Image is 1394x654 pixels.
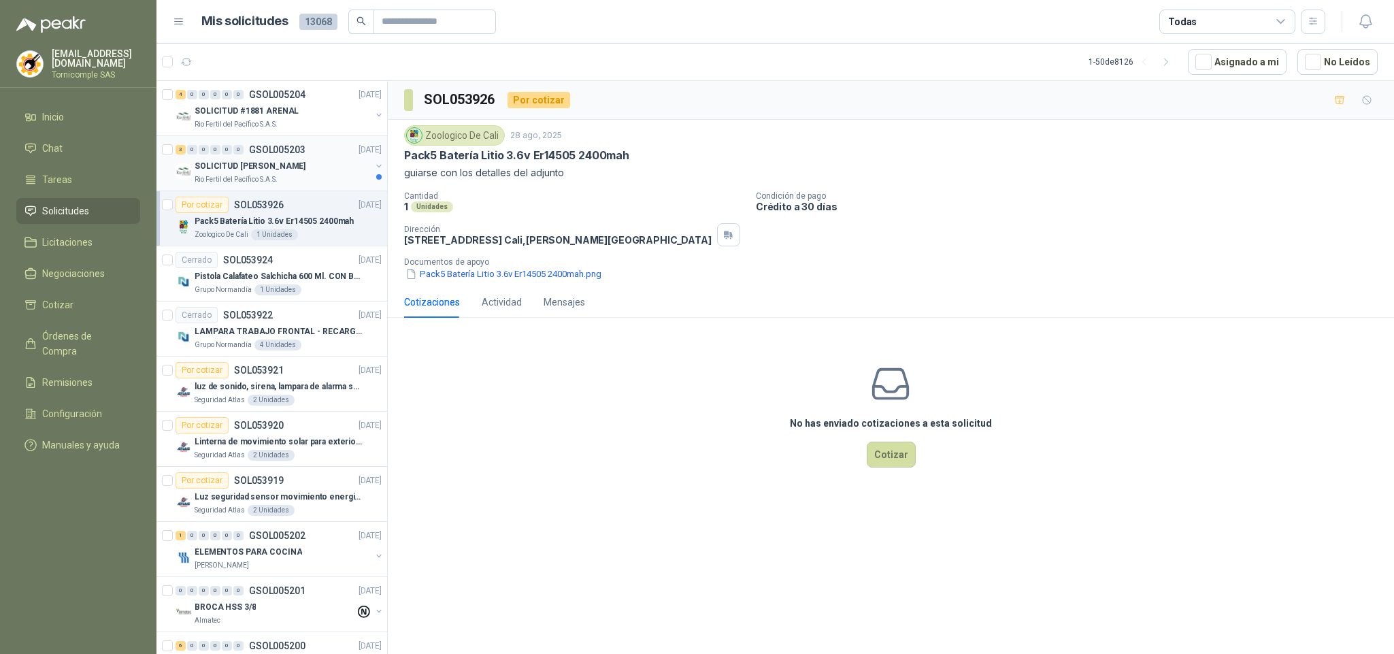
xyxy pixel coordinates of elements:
[156,357,387,412] a: Por cotizarSOL053921[DATE] Company Logoluz de sonido, sirena, lampara de alarma solarSeguridad At...
[195,601,256,614] p: BROCA HSS 3/8
[195,284,252,295] p: Grupo Normandía
[195,560,249,571] p: [PERSON_NAME]
[195,615,220,626] p: Almatec
[16,104,140,130] a: Inicio
[249,641,305,651] p: GSOL005200
[195,325,364,338] p: LAMPARA TRABAJO FRONTAL - RECARGABLE
[195,119,278,130] p: Rio Fertil del Pacífico S.A.S.
[16,135,140,161] a: Chat
[299,14,337,30] span: 13068
[176,604,192,621] img: Company Logo
[42,406,102,421] span: Configuración
[404,148,629,163] p: Pack5 Batería Litio 3.6v Er14505 2400mah
[156,191,387,246] a: Por cotizarSOL053926[DATE] Company LogoPack5 Batería Litio 3.6v Er14505 2400mahZoologico De Cali1...
[16,16,86,33] img: Logo peakr
[210,531,220,540] div: 0
[176,527,384,571] a: 1 0 0 0 0 0 GSOL005202[DATE] Company LogoELEMENTOS PARA COCINA[PERSON_NAME]
[359,529,382,542] p: [DATE]
[187,641,197,651] div: 0
[404,257,1389,267] p: Documentos de apoyo
[223,255,273,265] p: SOL053924
[176,472,229,489] div: Por cotizar
[42,141,63,156] span: Chat
[199,586,209,595] div: 0
[176,86,384,130] a: 4 0 0 0 0 0 GSOL005204[DATE] Company LogoSOLICITUD #1881 ARENALRio Fertil del Pacífico S.A.S.
[210,90,220,99] div: 0
[249,586,305,595] p: GSOL005201
[16,261,140,287] a: Negociaciones
[359,254,382,267] p: [DATE]
[156,467,387,522] a: Por cotizarSOL053919[DATE] Company LogoLuz seguridad sensor movimiento energia solarSeguridad Atl...
[356,16,366,26] span: search
[222,145,232,154] div: 0
[16,229,140,255] a: Licitaciones
[234,365,284,375] p: SOL053921
[254,284,301,295] div: 1 Unidades
[195,491,364,504] p: Luz seguridad sensor movimiento energia solar
[176,362,229,378] div: Por cotizar
[359,640,382,653] p: [DATE]
[176,549,192,566] img: Company Logo
[222,531,232,540] div: 0
[233,145,244,154] div: 0
[16,167,140,193] a: Tareas
[249,145,305,154] p: GSOL005203
[176,641,186,651] div: 6
[42,438,120,453] span: Manuales y ayuda
[187,145,197,154] div: 0
[176,583,384,626] a: 0 0 0 0 0 0 GSOL005201[DATE] Company LogoBROCA HSS 3/8Almatec
[359,474,382,487] p: [DATE]
[199,90,209,99] div: 0
[176,586,186,595] div: 0
[199,145,209,154] div: 0
[52,49,140,68] p: [EMAIL_ADDRESS][DOMAIN_NAME]
[248,450,295,461] div: 2 Unidades
[16,370,140,395] a: Remisiones
[359,144,382,157] p: [DATE]
[510,129,562,142] p: 28 ago, 2025
[195,380,364,393] p: luz de sonido, sirena, lampara de alarma solar
[195,340,252,350] p: Grupo Normandía
[195,160,305,173] p: SOLICITUD [PERSON_NAME]
[17,51,43,77] img: Company Logo
[359,364,382,377] p: [DATE]
[42,235,93,250] span: Licitaciones
[233,586,244,595] div: 0
[359,585,382,598] p: [DATE]
[199,641,209,651] div: 0
[16,198,140,224] a: Solicitudes
[234,200,284,210] p: SOL053926
[248,395,295,406] div: 2 Unidades
[156,412,387,467] a: Por cotizarSOL053920[DATE] Company LogoLinterna de movimiento solar para exteriores con 77 ledsSe...
[482,295,522,310] div: Actividad
[42,172,72,187] span: Tareas
[233,531,244,540] div: 0
[42,329,127,359] span: Órdenes de Compra
[223,310,273,320] p: SOL053922
[176,417,229,434] div: Por cotizar
[210,586,220,595] div: 0
[52,71,140,79] p: Tornicomple SAS
[867,442,916,468] button: Cotizar
[42,110,64,125] span: Inicio
[195,105,299,118] p: SOLICITUD #1881 ARENAL
[404,234,712,246] p: [STREET_ADDRESS] Cali , [PERSON_NAME][GEOGRAPHIC_DATA]
[187,531,197,540] div: 0
[176,145,186,154] div: 3
[404,295,460,310] div: Cotizaciones
[1188,49,1287,75] button: Asignado a mi
[424,89,497,110] h3: SOL053926
[233,641,244,651] div: 0
[195,174,278,185] p: Rio Fertil del Pacífico S.A.S.
[16,323,140,364] a: Órdenes de Compra
[756,191,1389,201] p: Condición de pago
[234,476,284,485] p: SOL053919
[187,90,197,99] div: 0
[222,641,232,651] div: 0
[195,450,245,461] p: Seguridad Atlas
[42,203,89,218] span: Solicitudes
[195,436,364,448] p: Linterna de movimiento solar para exteriores con 77 leds
[195,395,245,406] p: Seguridad Atlas
[176,531,186,540] div: 1
[404,267,603,281] button: Pack5 Batería Litio 3.6v Er14505 2400mah.png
